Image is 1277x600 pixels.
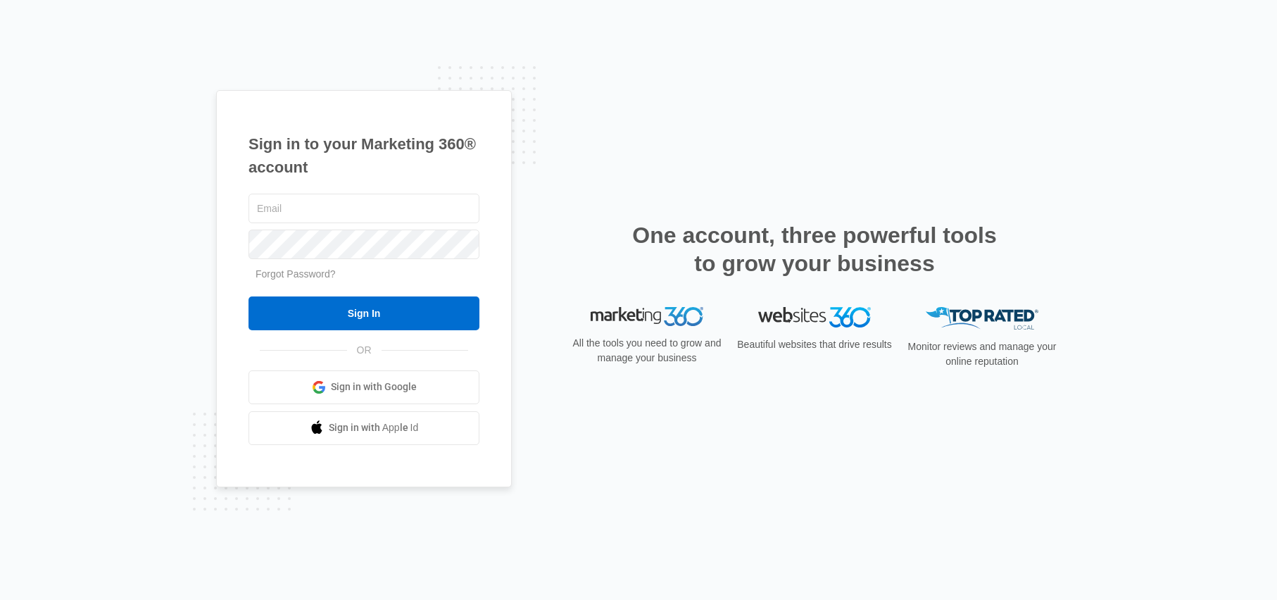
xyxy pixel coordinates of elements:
img: Marketing 360 [591,307,703,327]
p: Beautiful websites that drive results [736,337,893,352]
a: Sign in with Apple Id [249,411,479,445]
h2: One account, three powerful tools to grow your business [628,221,1001,277]
a: Forgot Password? [256,268,336,280]
p: All the tools you need to grow and manage your business [568,336,726,365]
span: Sign in with Google [331,380,417,394]
p: Monitor reviews and manage your online reputation [903,339,1061,369]
h1: Sign in to your Marketing 360® account [249,132,479,179]
a: Sign in with Google [249,370,479,404]
input: Email [249,194,479,223]
span: OR [347,343,382,358]
img: Websites 360 [758,307,871,327]
span: Sign in with Apple Id [329,420,419,435]
img: Top Rated Local [926,307,1038,330]
input: Sign In [249,296,479,330]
